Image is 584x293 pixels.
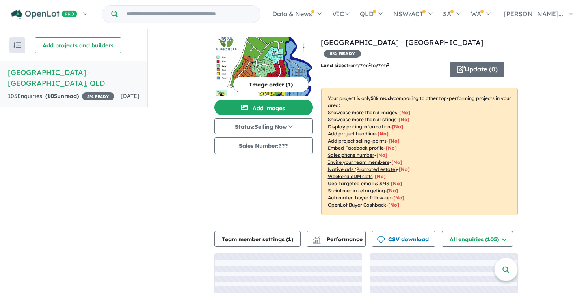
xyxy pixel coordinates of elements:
[8,67,139,88] h5: [GEOGRAPHIC_DATA] - [GEOGRAPHIC_DATA] , QLD
[442,231,513,247] button: All enquiries (105)
[328,195,391,201] u: Automated buyer follow-up
[392,124,403,130] span: [ No ]
[82,92,114,100] span: 5 % READY
[45,92,79,100] strong: ( unread)
[35,37,121,53] button: Add projects and builders
[307,231,366,247] button: Performance
[328,202,386,208] u: OpenLot Buyer Cashback
[11,9,77,19] img: Openlot PRO Logo White
[328,152,374,158] u: Sales phone number
[376,152,387,158] span: [ No ]
[399,166,410,172] span: [No]
[321,38,484,47] a: [GEOGRAPHIC_DATA] - [GEOGRAPHIC_DATA]
[321,62,346,68] b: Land sizes
[328,180,389,186] u: Geo-targeted email & SMS
[288,236,291,243] span: 1
[8,92,114,101] div: 105 Enquir ies
[13,42,21,48] img: sort.svg
[328,166,397,172] u: Native ads (Promoted estate)
[328,138,387,144] u: Add project selling-points
[371,62,389,68] span: to
[214,37,313,96] img: Greendale Downs Estate - Pie Creek
[321,88,518,215] p: Your project is only comparing to other top-performing projects in your area: - - - - - - - - - -...
[391,180,402,186] span: [No]
[369,62,371,66] sup: 2
[376,62,389,68] u: ???m
[328,124,390,130] u: Display pricing information
[377,236,385,244] img: download icon
[393,195,404,201] span: [No]
[324,50,361,58] span: 5 % READY
[313,236,320,240] img: line-chart.svg
[121,92,139,100] span: [DATE]
[321,62,444,69] p: from
[398,116,409,122] span: [ No ]
[399,109,410,115] span: [ No ]
[328,145,384,151] u: Embed Facebook profile
[313,238,321,243] img: bar-chart.svg
[357,62,371,68] u: ??? m
[328,173,373,179] u: Weekend eDM slots
[314,236,363,243] span: Performance
[450,62,504,77] button: Update (0)
[378,131,389,137] span: [ No ]
[119,6,259,23] input: Try estate name, suburb, builder or developer
[371,95,394,101] b: 5 % ready
[214,137,313,154] button: Sales Number:???
[387,62,389,66] sup: 2
[389,138,400,144] span: [ No ]
[328,109,397,115] u: Showcase more than 3 images
[328,131,376,137] u: Add project headline
[214,118,313,134] button: Status:Selling Now
[328,116,396,122] u: Showcase more than 3 listings
[375,173,386,179] span: [No]
[214,231,301,247] button: Team member settings (1)
[214,100,313,115] button: Add images
[504,10,563,18] span: [PERSON_NAME]...
[391,159,402,165] span: [ No ]
[328,159,389,165] u: Invite your team members
[47,92,57,100] span: 105
[387,188,398,193] span: [No]
[328,188,385,193] u: Social media retargeting
[388,202,399,208] span: [No]
[233,77,309,92] button: Image order (1)
[372,231,435,247] button: CSV download
[386,145,397,151] span: [ No ]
